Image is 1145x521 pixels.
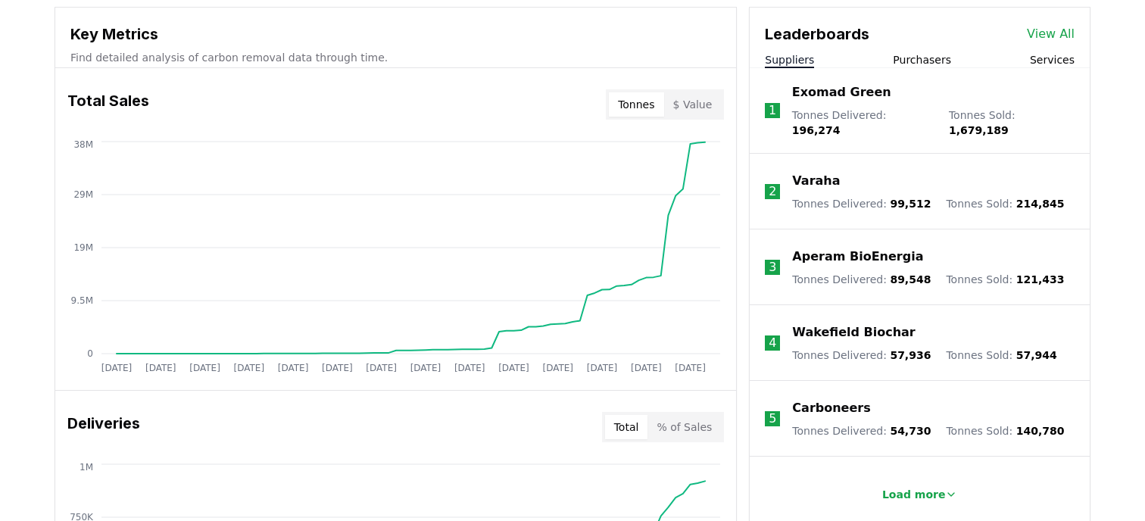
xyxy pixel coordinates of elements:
tspan: 29M [73,189,93,200]
button: % of Sales [647,415,721,439]
p: Tonnes Sold : [949,108,1075,138]
a: Wakefield Biochar [792,323,915,342]
p: 4 [769,334,776,352]
span: 99,512 [890,198,931,210]
p: Tonnes Delivered : [792,348,931,363]
h3: Leaderboards [765,23,869,45]
button: $ Value [664,92,722,117]
p: 2 [769,183,776,201]
span: 54,730 [890,425,931,437]
button: Tonnes [609,92,663,117]
tspan: [DATE] [675,363,706,373]
span: 121,433 [1016,273,1065,285]
button: Suppliers [765,52,814,67]
h3: Deliveries [67,412,140,442]
button: Load more [870,479,970,510]
tspan: [DATE] [278,363,309,373]
h3: Total Sales [67,89,149,120]
p: 1 [769,101,776,120]
tspan: [DATE] [101,363,133,373]
tspan: [DATE] [454,363,485,373]
button: Services [1030,52,1075,67]
p: 5 [769,410,776,428]
p: Tonnes Sold : [946,272,1064,287]
a: View All [1027,25,1075,43]
tspan: 38M [73,139,93,150]
span: 140,780 [1016,425,1065,437]
tspan: 19M [73,242,93,253]
p: 3 [769,258,776,276]
tspan: [DATE] [189,363,220,373]
p: Find detailed analysis of carbon removal data through time. [70,50,721,65]
p: Tonnes Delivered : [792,272,931,287]
a: Carboneers [792,399,870,417]
p: Tonnes Delivered : [792,196,931,211]
tspan: 0 [87,348,93,359]
p: Tonnes Sold : [946,423,1064,438]
tspan: [DATE] [410,363,441,373]
button: Total [605,415,648,439]
tspan: [DATE] [587,363,618,373]
span: 196,274 [792,124,841,136]
tspan: [DATE] [366,363,397,373]
tspan: [DATE] [234,363,265,373]
a: Aperam BioEnergia [792,248,923,266]
a: Varaha [792,172,840,190]
tspan: [DATE] [322,363,353,373]
tspan: 9.5M [71,295,93,306]
tspan: [DATE] [542,363,573,373]
span: 1,679,189 [949,124,1009,136]
span: 89,548 [890,273,931,285]
span: 57,936 [890,349,931,361]
tspan: [DATE] [498,363,529,373]
p: Load more [882,487,946,502]
a: Exomad Green [792,83,891,101]
tspan: 1M [80,462,93,473]
p: Tonnes Sold : [946,196,1064,211]
button: Purchasers [893,52,951,67]
tspan: [DATE] [631,363,662,373]
span: 214,845 [1016,198,1065,210]
h3: Key Metrics [70,23,721,45]
p: Tonnes Sold : [946,348,1056,363]
span: 57,944 [1016,349,1057,361]
p: Tonnes Delivered : [792,108,934,138]
p: Tonnes Delivered : [792,423,931,438]
tspan: [DATE] [145,363,176,373]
